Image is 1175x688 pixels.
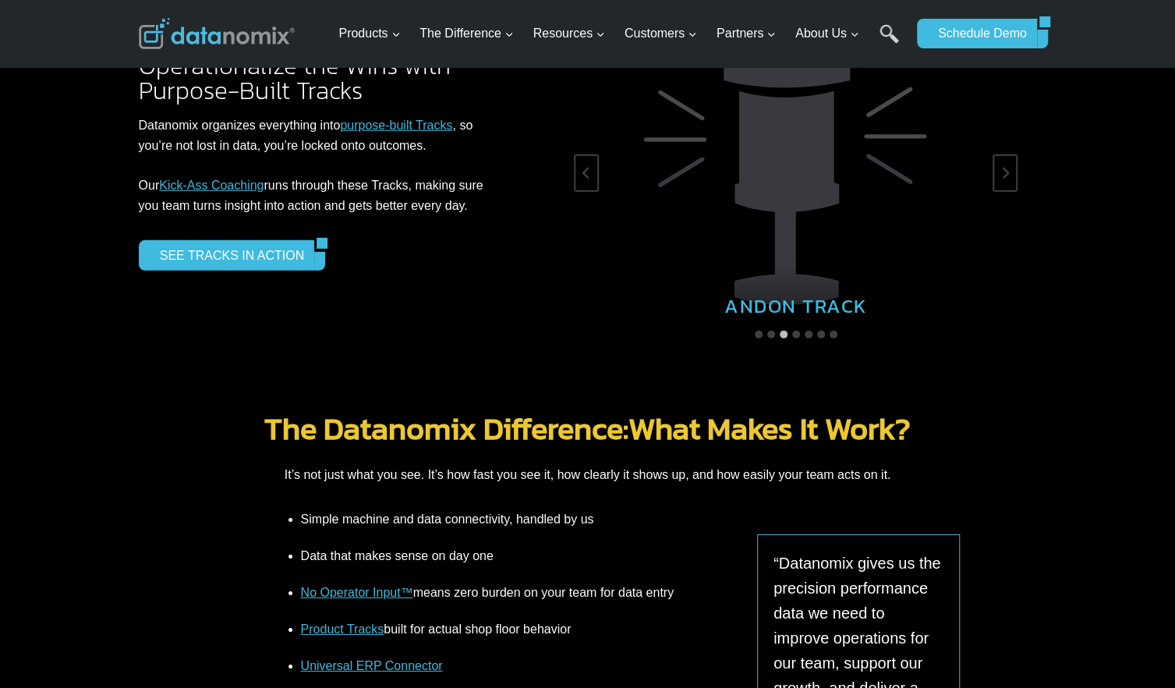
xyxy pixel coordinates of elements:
a: Kick-Ass Coaching [159,179,264,192]
div: ANDON TRACK [574,264,1018,321]
li: means zero burden on your team for data entry [301,574,688,611]
a: Product Tracks [301,622,384,636]
span: Phone number [351,65,421,79]
span: About Us [795,23,859,44]
button: Go to slide 3 [780,331,787,339]
a: purpose-built Tracks [340,119,452,132]
span: Partners [717,23,776,44]
a: The Datanomix Difference: [264,405,628,452]
h2: Operationalize the Wins with Purpose-Built Tracks [139,53,511,103]
li: Simple machine and data connectivity, handled by us [301,509,688,537]
a: Search [879,24,899,59]
button: Go to slide 6 [817,331,825,339]
button: Go to slide 1 [755,331,763,339]
a: Universal ERP Connector [301,659,443,672]
a: Terms [175,348,198,359]
span: Customers [625,23,697,44]
button: Next slide [993,154,1018,192]
span: Products [338,23,400,44]
span: The Difference [419,23,514,44]
button: Go to slide 4 [792,331,800,339]
h2: What Makes It Work? [139,413,1037,444]
a: Schedule Demo [917,19,1037,48]
div: Photo Gallery Carousel [574,25,1018,321]
li: Data that makes sense on day one [301,537,688,574]
button: Go to slide 7 [830,331,837,339]
nav: Primary Navigation [332,9,909,59]
a: ANDON TRACK [574,25,1018,321]
a: SEE TRACKS IN ACTION [139,240,315,270]
p: Datanomix organizes everything into , so you’re not lost in data, you’re locked onto outcomes. Ou... [139,115,511,215]
a: No Operator Input™ [301,586,413,599]
button: Previous slide [574,154,599,192]
span: State/Region [351,193,411,207]
ul: Select a slide to show [574,328,1018,341]
button: Go to slide 5 [805,331,812,339]
img: Datanomix [139,18,295,49]
span: Last Name [351,1,401,15]
span: Resources [533,23,605,44]
p: It’s not just what you see. It’s how fast you see it, how clearly it shows up, and how easily you... [139,459,1037,491]
li: built for actual shop floor behavior [301,611,688,647]
div: 3 of 7 [574,25,1018,321]
a: Privacy Policy [212,348,263,359]
button: Go to slide 2 [767,331,775,339]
